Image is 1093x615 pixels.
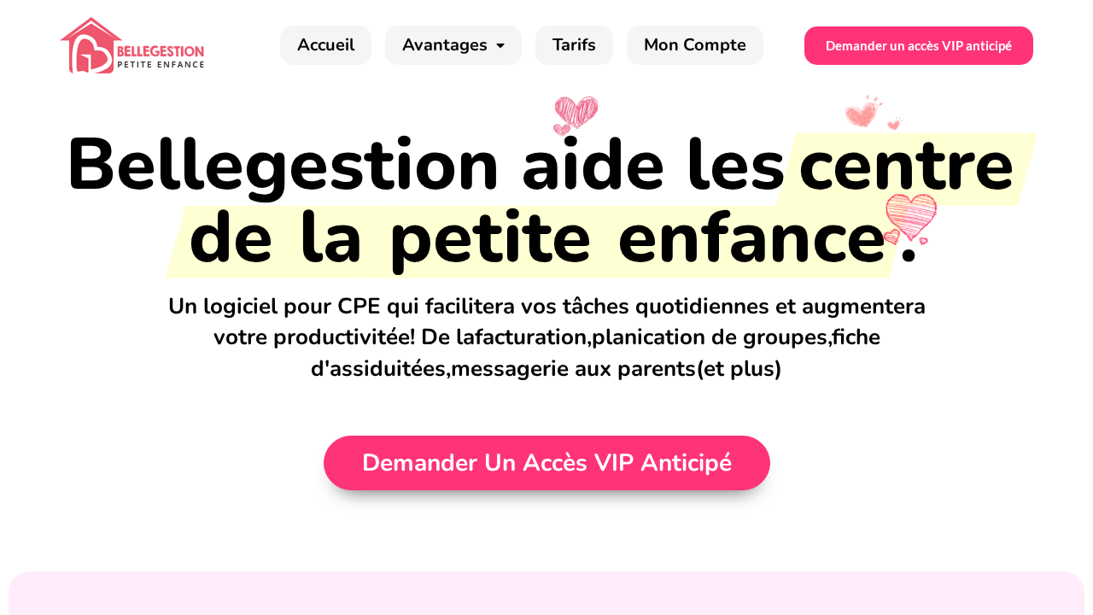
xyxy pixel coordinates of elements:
a: Accueil [280,26,371,65]
span: planication de groupes [592,322,827,352]
img: bellegestion_heart2 [875,194,944,245]
img: bellegestion_heart1 [555,97,598,129]
span: centre [786,129,1027,202]
a: Tarifs [535,26,613,65]
img: bellegestion_heart1 [553,124,570,137]
a: Demander un accès VIP anticipé [342,441,752,485]
a: Demander un accès VIP anticipé [804,26,1033,65]
h3: Un logiciel pour CPE qui facilitera vos tâches quotidiennes et augmentera votre productivitée! De... [162,291,931,384]
span: petite [376,202,605,274]
span: la [286,202,376,274]
span: Bellegestion aide les [66,115,786,214]
span: messagerie aux parents [451,354,696,384]
a: Mon Compte [627,26,763,65]
span: fiche d'assiduitées [311,322,880,383]
a: Avantages [385,26,522,65]
span: Demander un accès VIP anticipé [362,451,732,475]
span: facturation [475,322,587,352]
span: enfance [605,202,899,274]
span: de [176,202,286,274]
span: Demander un accès VIP anticipé [826,39,1012,52]
img: bellegestion_heart3 [886,117,903,130]
img: bellegestion_heart3 [843,95,886,127]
